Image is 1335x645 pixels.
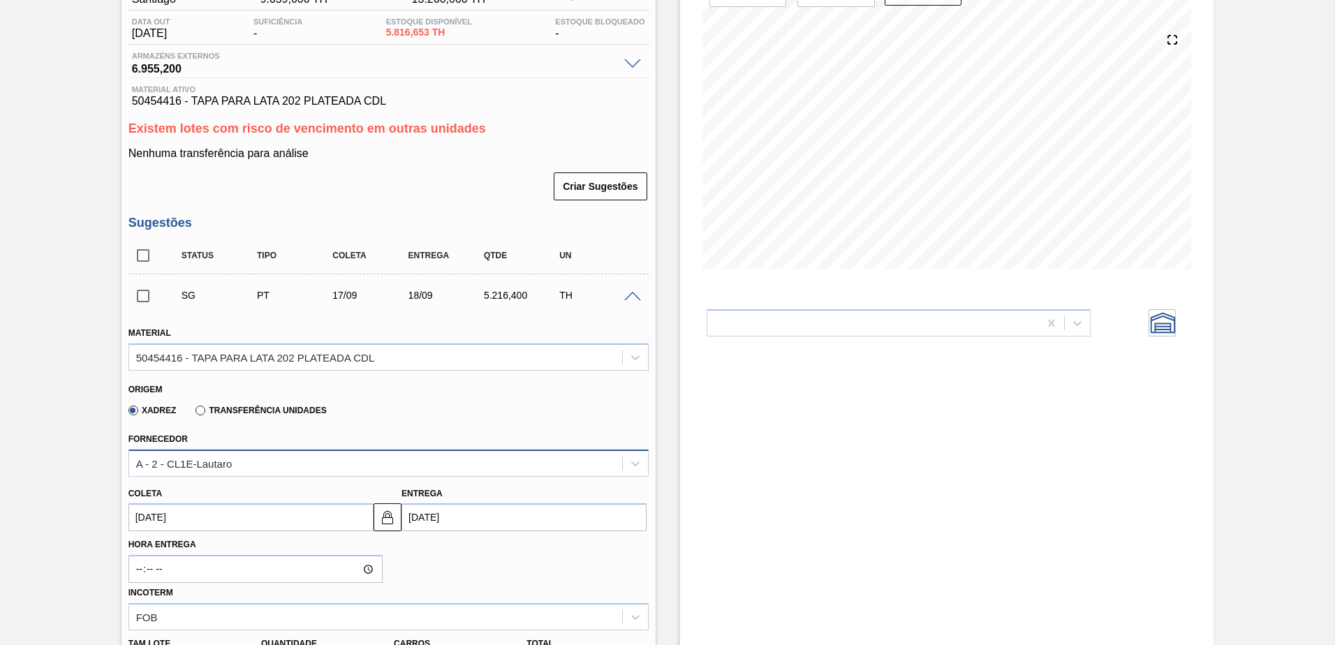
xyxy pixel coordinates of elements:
label: Xadrez [128,406,177,415]
span: 50454416 - TAPA PARA LATA 202 PLATEADA CDL [132,95,645,107]
label: Transferência Unidades [196,406,326,415]
button: Criar Sugestões [554,172,647,200]
p: Nenhuma transferência para análise [128,147,649,160]
div: TH [556,290,640,301]
div: 50454416 - TAPA PARA LATA 202 PLATEADA CDL [136,351,375,363]
h3: Sugestões [128,216,649,230]
div: Entrega [405,251,489,260]
div: 18/09/2025 [405,290,489,301]
label: Incoterm [128,588,173,598]
span: Armazéns externos [132,52,617,60]
label: Material [128,328,171,338]
span: Suficiência [253,17,302,26]
span: 5.816,653 TH [386,27,472,38]
span: 6.955,200 [132,60,617,74]
button: locked [374,503,401,531]
label: Coleta [128,489,162,498]
label: Fornecedor [128,434,188,444]
label: Entrega [401,489,443,498]
span: [DATE] [132,27,170,40]
span: Estoque Bloqueado [555,17,644,26]
div: 17/09/2025 [329,290,413,301]
div: Tipo [253,251,338,260]
div: Criar Sugestões [555,171,648,202]
input: dd/mm/yyyy [401,503,647,531]
img: locked [379,509,396,526]
span: Estoque Disponível [386,17,472,26]
span: Existem lotes com risco de vencimento em outras unidades [128,121,486,135]
div: Pedido de Transferência [253,290,338,301]
span: Data out [132,17,170,26]
div: 5.216,400 [480,290,565,301]
input: dd/mm/yyyy [128,503,374,531]
span: Material ativo [132,85,645,94]
div: FOB [136,611,158,623]
div: Qtde [480,251,565,260]
label: Hora Entrega [128,535,383,555]
div: - [552,17,648,40]
div: Sugestão Criada [178,290,263,301]
div: A - 2 - CL1E-Lautaro [136,457,233,469]
div: - [250,17,306,40]
div: Coleta [329,251,413,260]
label: Origem [128,385,163,394]
div: UN [556,251,640,260]
div: Status [178,251,263,260]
